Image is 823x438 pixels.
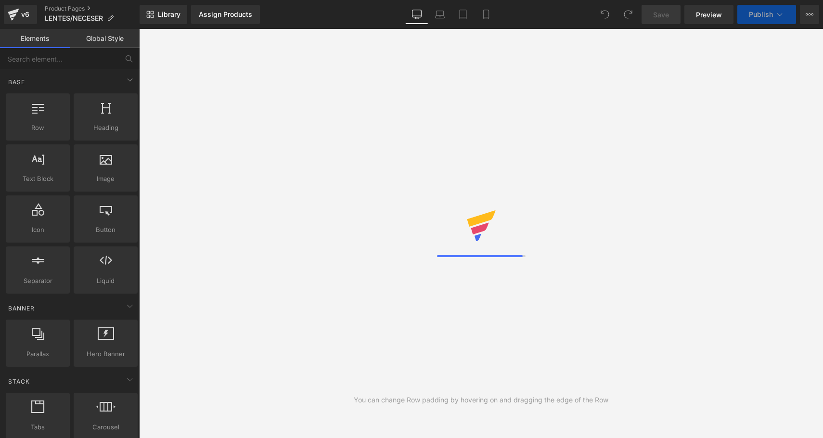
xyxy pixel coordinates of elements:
div: Assign Products [199,11,252,18]
span: Row [9,123,67,133]
div: v6 [19,8,31,21]
button: Undo [595,5,615,24]
a: Desktop [405,5,428,24]
span: Carousel [77,422,135,432]
span: Heading [77,123,135,133]
span: Publish [749,11,773,18]
span: Separator [9,276,67,286]
span: Icon [9,225,67,235]
div: You can change Row padding by hovering on and dragging the edge of the Row [354,395,608,405]
span: Button [77,225,135,235]
span: Parallax [9,349,67,359]
button: Redo [618,5,638,24]
a: Laptop [428,5,451,24]
a: v6 [4,5,37,24]
a: New Library [140,5,187,24]
span: Hero Banner [77,349,135,359]
span: Tabs [9,422,67,432]
span: Image [77,174,135,184]
span: LENTES/NECESER [45,14,103,22]
span: Base [7,77,26,87]
span: Banner [7,304,36,313]
button: More [800,5,819,24]
button: Publish [737,5,796,24]
span: Liquid [77,276,135,286]
span: Library [158,10,180,19]
a: Global Style [70,29,140,48]
a: Mobile [475,5,498,24]
span: Preview [696,10,722,20]
a: Preview [684,5,733,24]
a: Product Pages [45,5,140,13]
a: Tablet [451,5,475,24]
span: Stack [7,377,31,386]
span: Save [653,10,669,20]
span: Text Block [9,174,67,184]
